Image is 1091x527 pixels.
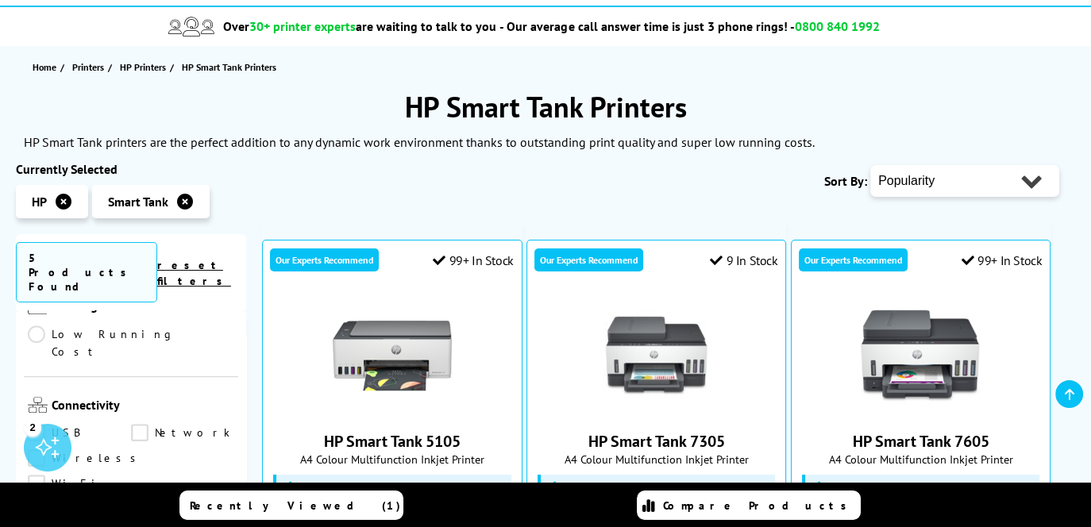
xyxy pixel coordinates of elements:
a: USB [28,424,131,441]
a: Recently Viewed (1) [179,490,403,520]
a: Low Running Cost [28,325,234,360]
span: Sort By: [824,173,867,189]
span: Recently Viewed (1) [190,498,401,513]
img: HP Smart Tank 5105 [333,296,452,415]
a: Wireless [28,449,145,467]
span: HP Printers [120,59,166,75]
a: reset filters [157,258,231,288]
div: Our Experts Recommend [270,248,379,271]
h1: HP Smart Tank Printers [16,88,1075,125]
span: Free 3 Year Warranty [828,480,929,493]
div: Our Experts Recommend [534,248,643,271]
a: Network [131,424,234,441]
a: HP Smart Tank 5105 [333,402,452,418]
span: Over are waiting to talk to you [223,18,496,34]
a: HP Smart Tank 7305 [597,402,716,418]
img: HP Smart Tank 7605 [861,296,980,415]
p: HP Smart Tank printers are the perfect addition to any dynamic work environment thanks to outstan... [24,134,815,150]
span: A4 Colour Multifunction Inkjet Printer [271,452,514,467]
span: Free 3 Year Warranty [564,480,665,493]
span: A4 Colour Multifunction Inkjet Printer [800,452,1043,467]
a: HP Smart Tank 5105 [324,431,461,452]
span: Free 3 Year Warranty [299,480,400,493]
a: Compare Products [637,490,861,520]
span: Compare Products [663,498,855,513]
img: HP Smart Tank 7305 [597,296,716,415]
span: HP Smart Tank Printers [182,61,276,73]
div: 99+ In Stock [433,252,514,268]
a: HP Smart Tank 7605 [861,402,980,418]
span: A4 Colour Multifunction Inkjet Printer [535,452,778,467]
div: 9 In Stock [710,252,778,268]
span: Smart Tank [108,194,168,210]
div: 2 [24,418,41,436]
a: HP Printers [120,59,170,75]
a: HP Smart Tank 7305 [588,431,725,452]
img: Connectivity [28,397,48,413]
span: 5 Products Found [16,242,157,302]
a: Wi-Fi Direct [28,475,131,492]
div: Our Experts Recommend [799,248,908,271]
span: 30+ printer experts [249,18,356,34]
a: Home [33,59,60,75]
span: - Our average call answer time is just 3 phone rings! - [499,18,879,34]
a: Printers [72,59,108,75]
span: 0800 840 1992 [794,18,879,34]
span: Connectivity [52,397,234,416]
div: Currently Selected [16,161,246,177]
div: 99+ In Stock [961,252,1042,268]
a: HP Smart Tank 7605 [852,431,989,452]
span: HP [32,194,47,210]
span: Printers [72,59,104,75]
